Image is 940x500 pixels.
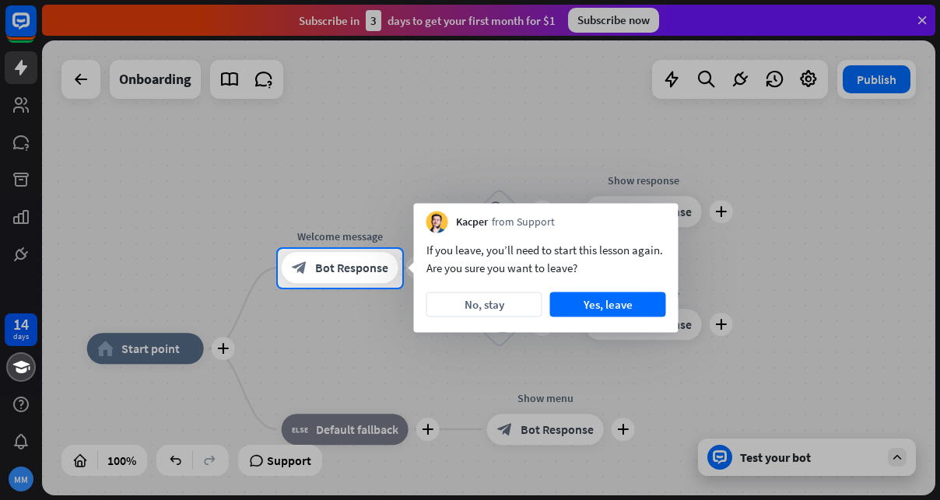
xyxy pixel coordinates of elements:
button: Open LiveChat chat widget [12,6,59,53]
div: If you leave, you’ll need to start this lesson again. Are you sure you want to leave? [426,241,666,277]
span: Bot Response [315,260,388,276]
button: Yes, leave [550,292,666,317]
i: block_bot_response [292,260,307,276]
span: from Support [492,215,555,230]
button: No, stay [426,292,542,317]
span: Kacper [456,215,488,230]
